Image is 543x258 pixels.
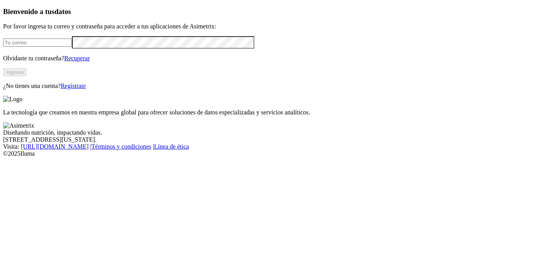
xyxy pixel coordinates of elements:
div: Visita : | | [3,143,540,150]
p: ¿No tienes una cuenta? [3,82,540,90]
img: Logo [3,96,23,103]
a: Términos y condiciones [91,143,151,150]
div: [STREET_ADDRESS][US_STATE]. [3,136,540,143]
a: Recuperar [64,55,90,61]
input: Tu correo [3,39,72,47]
button: Ingresa [3,68,26,76]
p: La tecnología que creamos en nuestra empresa global para ofrecer soluciones de datos especializad... [3,109,540,116]
a: [URL][DOMAIN_NAME] [21,143,89,150]
a: Línea de ética [154,143,189,150]
p: Olvidaste tu contraseña? [3,55,540,62]
h3: Bienvenido a tus [3,7,540,16]
span: datos [54,7,71,16]
div: Diseñando nutrición, impactando vidas. [3,129,540,136]
a: Regístrate [61,82,86,89]
img: Asimetrix [3,122,34,129]
div: © 2025 Iluma [3,150,540,157]
p: Por favor ingresa tu correo y contraseña para acceder a tus aplicaciones de Asimetrix: [3,23,540,30]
